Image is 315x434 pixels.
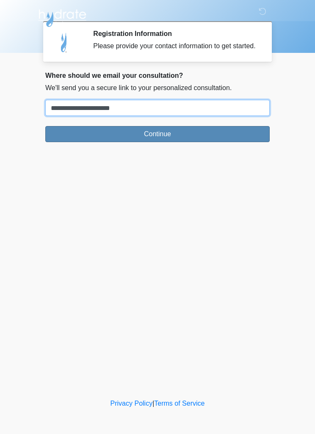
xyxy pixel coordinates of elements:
[52,30,77,55] img: Agent Avatar
[37,6,88,27] img: Hydrate IV Bar - Scottsdale Logo
[152,400,154,407] a: |
[45,83,270,93] p: We'll send you a secure link to your personalized consultation.
[111,400,153,407] a: Privacy Policy
[93,41,257,51] div: Please provide your contact information to get started.
[45,126,270,142] button: Continue
[154,400,204,407] a: Terms of Service
[45,71,270,80] h2: Where should we email your consultation?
